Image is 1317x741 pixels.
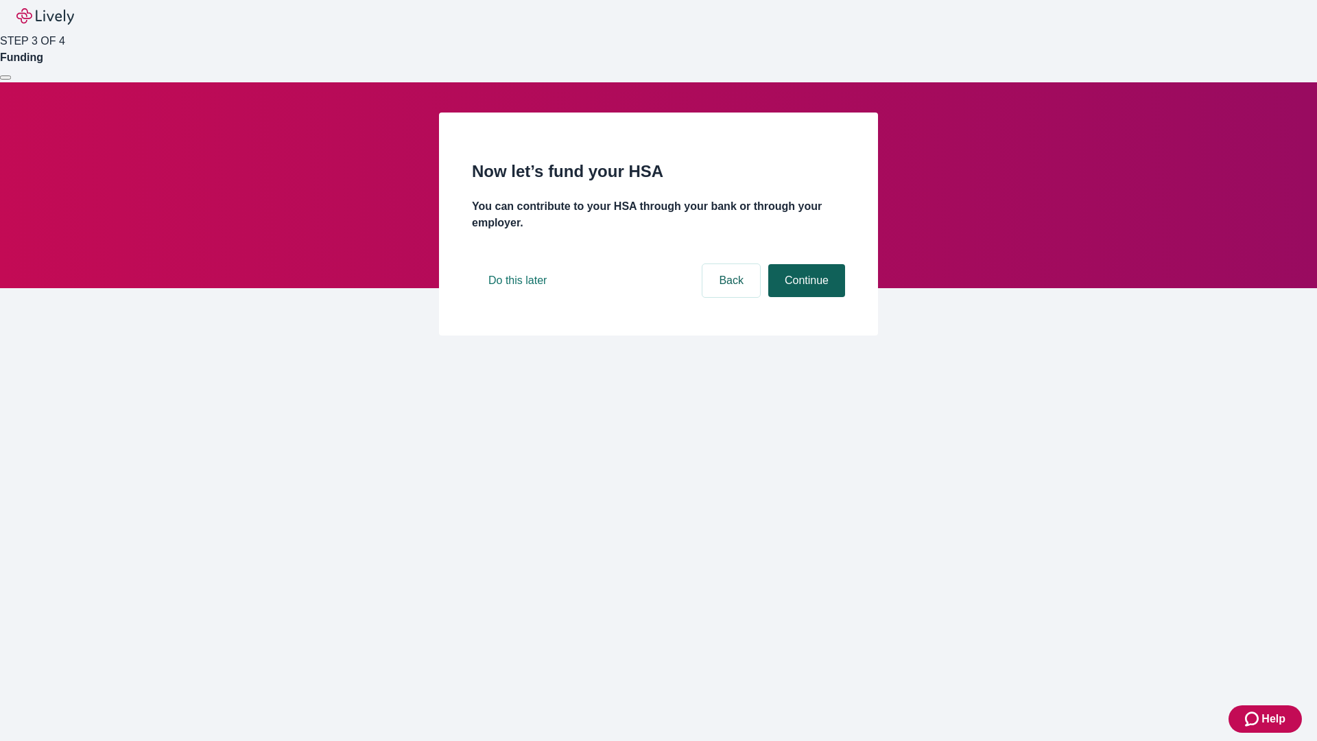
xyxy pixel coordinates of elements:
button: Continue [768,264,845,297]
h4: You can contribute to your HSA through your bank or through your employer. [472,198,845,231]
h2: Now let’s fund your HSA [472,159,845,184]
svg: Zendesk support icon [1245,711,1261,727]
button: Back [702,264,760,297]
img: Lively [16,8,74,25]
button: Zendesk support iconHelp [1229,705,1302,733]
button: Do this later [472,264,563,297]
span: Help [1261,711,1285,727]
